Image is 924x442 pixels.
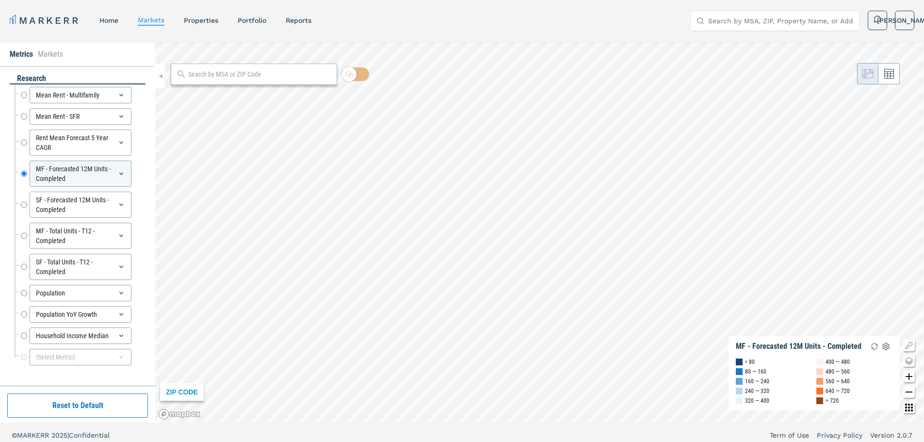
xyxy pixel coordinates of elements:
img: Reload Legend [869,341,880,352]
input: Search by MSA, ZIP, Property Name, or Address [708,11,854,31]
button: [PERSON_NAME] [895,11,914,30]
a: Privacy Policy [817,430,862,440]
div: 480 — 560 [826,367,850,377]
div: Household Income Median [30,327,131,344]
button: Show/Hide Legend Map Button [903,340,915,351]
div: > 720 [826,396,839,406]
a: Term of Use [770,430,809,440]
div: < 80 [745,357,755,367]
a: markets [138,16,164,24]
a: Mapbox logo [158,409,201,420]
li: Metrics [10,49,33,60]
button: Zoom out map button [903,386,915,398]
div: 560 — 640 [826,377,850,386]
div: SF - Total Units - T12 - Completed [30,254,131,280]
div: research [10,73,146,84]
span: MARKERR [17,431,51,439]
div: Population [30,285,131,301]
div: Population YoY Growth [30,306,131,323]
div: (Select Metric) [30,349,131,365]
button: Change style map button [903,355,915,367]
button: Other options map button [903,402,915,413]
div: 160 — 240 [745,377,769,386]
div: MF - Total Units - T12 - Completed [30,223,131,249]
div: Rent Mean Forecast 5 Year CAGR [30,130,131,156]
div: MF - Forecasted 12M Units - Completed [736,342,861,351]
div: 320 — 400 [745,396,769,406]
a: reports [286,16,311,24]
a: Version 2.0.7 [870,430,912,440]
div: MF - Forecasted 12M Units - Completed [30,161,131,187]
div: ZIP CODE [160,383,204,401]
div: Mean Rent - Multifamily [30,87,131,103]
div: 400 — 480 [826,357,850,367]
div: Mean Rent - SFR [30,108,131,125]
input: Search by MSA or ZIP Code [188,69,332,80]
span: © [12,431,17,439]
button: Zoom in map button [903,371,915,382]
canvas: Map [155,43,924,423]
div: 640 — 720 [826,386,850,396]
div: 80 — 160 [745,367,766,377]
div: SF - Forecasted 12M Units - Completed [30,192,131,218]
li: Markets [38,49,63,60]
a: home [99,16,118,24]
span: Confidential [69,431,110,439]
button: Reset to Default [7,393,148,418]
div: 240 — 320 [745,386,769,396]
a: Portfolio [238,16,266,24]
img: Settings [880,341,892,352]
a: MARKERR [10,14,80,27]
span: 2025 | [51,431,69,439]
a: properties [184,16,218,24]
